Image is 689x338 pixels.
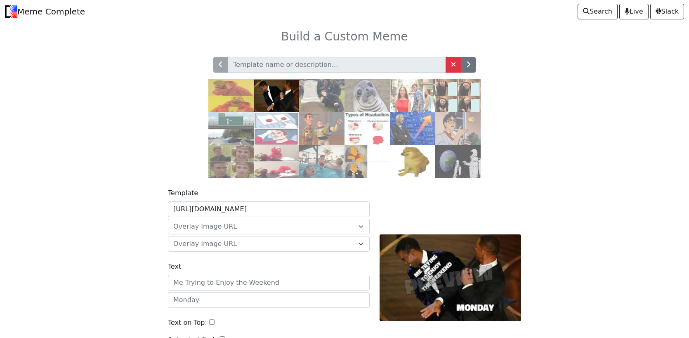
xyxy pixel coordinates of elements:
[168,275,370,291] input: Me Trying to Enjoy the Weekend
[173,239,354,249] span: Overlay Image URL
[650,4,684,19] a: Slack
[5,5,17,18] img: Meme Complete
[168,219,370,234] span: Overlay Image URL
[168,292,370,308] input: Monday
[168,318,207,328] label: Text on Top:
[173,240,237,248] span: Overlay Image URL
[435,112,481,145] img: pigeon.jpg
[77,30,612,44] h3: Build a Custom Meme
[344,112,390,145] img: headaches.jpg
[344,79,390,112] img: ams.jpg
[578,4,618,19] a: Search
[208,112,254,145] img: exit.jpg
[390,79,435,112] img: db.jpg
[254,145,299,178] img: elmo.jpg
[583,7,612,17] span: Search
[625,7,643,17] span: Live
[390,112,435,145] img: stonks.jpg
[619,4,649,19] a: Live
[435,145,481,178] img: astronaut.jpg
[299,112,344,145] img: buzz.jpg
[435,79,481,112] img: gru.jpg
[656,7,679,17] span: Slack
[254,112,299,145] img: ds.jpg
[299,145,344,178] img: pool.jpg
[208,79,254,112] img: drake.jpg
[173,222,237,230] span: Overlay Image URL
[390,145,435,178] img: cheems.jpg
[344,145,390,178] img: pooh.jpg
[168,262,181,272] label: Text
[168,188,198,198] label: Template
[173,222,354,232] span: Overlay Image URL
[208,145,254,178] img: right.jpg
[254,79,299,112] img: slap.jpg
[168,201,370,217] input: Background Image URL
[168,236,370,252] span: Overlay Image URL
[228,57,446,73] input: Template name or description...
[5,3,85,20] a: Meme Complete
[299,79,344,112] img: grave.jpg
